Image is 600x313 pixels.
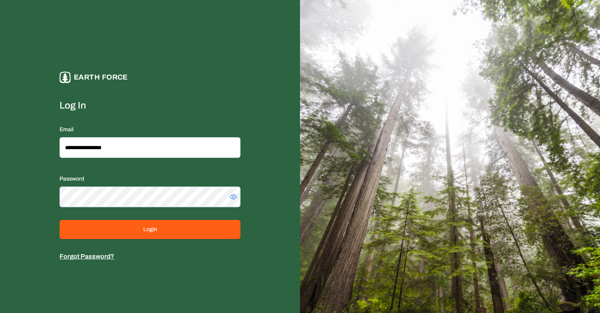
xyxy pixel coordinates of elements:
[60,72,71,83] img: earthforce-logo-white-uG4MPadI.svg
[60,220,240,239] button: Login
[60,99,240,112] label: Log In
[60,176,84,182] label: Password
[60,126,73,132] label: Email
[74,72,128,83] p: Earth force
[60,252,240,261] p: Forgot Password?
